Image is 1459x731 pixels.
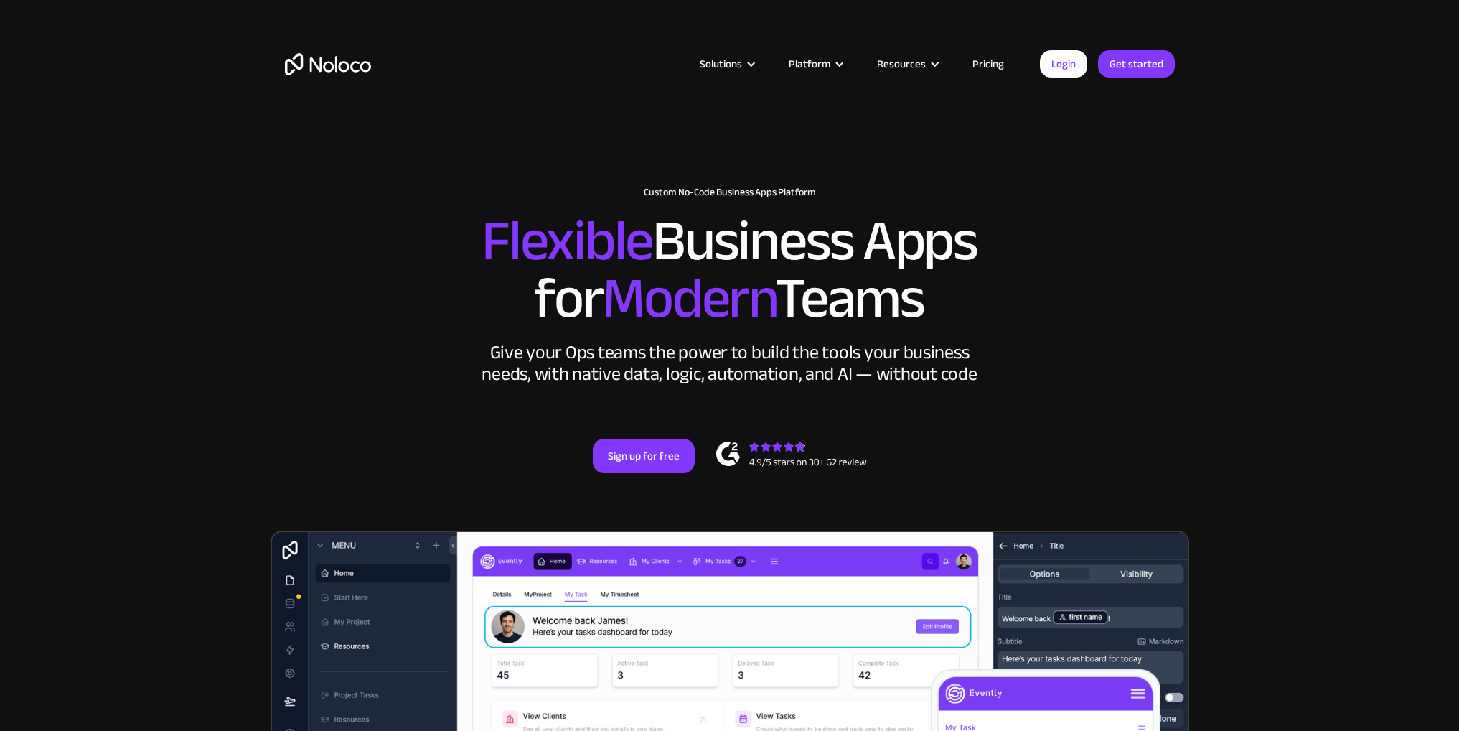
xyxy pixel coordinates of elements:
div: Resources [859,55,954,73]
a: Pricing [954,55,1022,73]
h1: Custom No-Code Business Apps Platform [285,187,1175,198]
div: Platform [771,55,859,73]
div: Give your Ops teams the power to build the tools your business needs, with native data, logic, au... [479,342,981,385]
a: Sign up for free [593,439,695,473]
a: Get started [1098,50,1175,78]
div: Platform [789,55,830,73]
div: Solutions [682,55,771,73]
span: Flexible [482,187,652,294]
a: home [285,53,371,75]
div: Resources [877,55,926,73]
h2: Business Apps for Teams [285,213,1175,327]
a: Login [1040,50,1087,78]
div: Solutions [700,55,742,73]
span: Modern [602,245,775,352]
